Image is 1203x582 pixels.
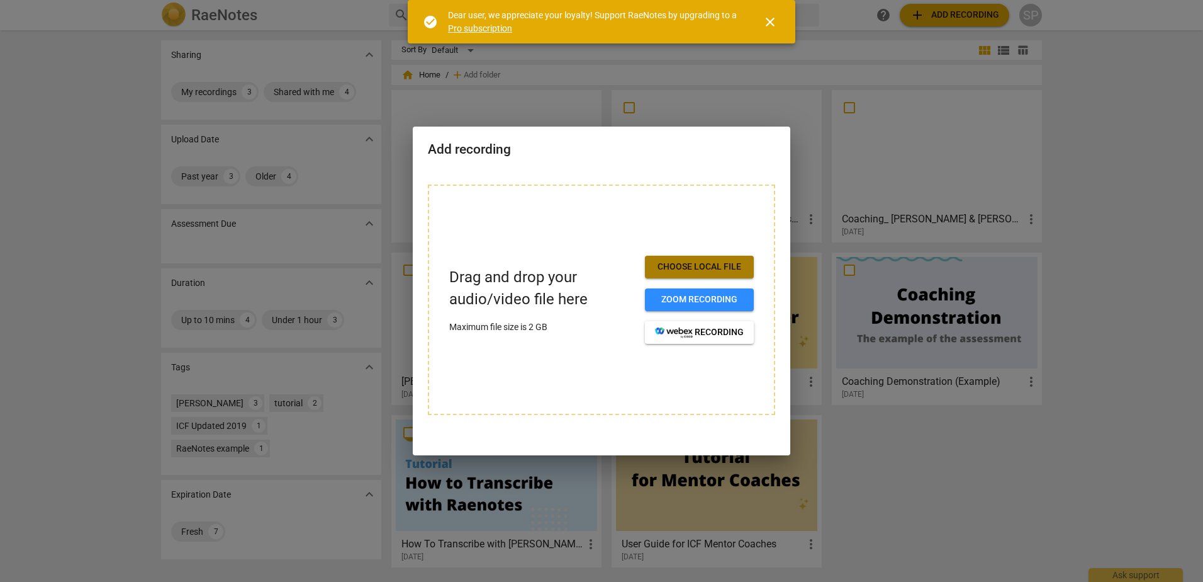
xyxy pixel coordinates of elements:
[449,266,635,311] p: Drag and drop your audio/video file here
[655,261,744,273] span: Choose local file
[448,23,512,33] a: Pro subscription
[755,7,785,37] button: Close
[645,288,754,311] button: Zoom recording
[645,256,754,278] button: Choose local file
[423,14,438,30] span: check_circle
[448,9,740,35] div: Dear user, we appreciate your loyalty! Support RaeNotes by upgrading to a
[655,326,744,339] span: recording
[763,14,778,30] span: close
[428,142,775,157] h2: Add recording
[655,294,744,306] span: Zoom recording
[449,321,635,334] p: Maximum file size is 2 GB
[645,321,754,344] button: recording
